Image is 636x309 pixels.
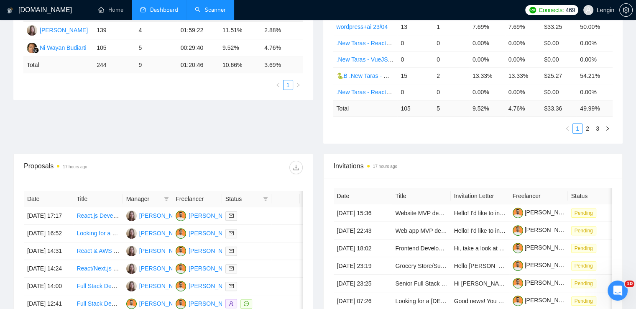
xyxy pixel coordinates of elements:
[505,100,541,116] td: 4.76 %
[396,210,496,216] a: Website MVP development in Webflow
[571,280,600,286] a: Pending
[24,225,73,242] td: [DATE] 16:52
[513,260,523,271] img: c1NLmzrk-0pBZjOo1nLSJnOz0itNHKTdmMHAt8VIsLFzaWqqsJDJtcFyV3OYvrqgu3
[195,6,226,13] a: searchScanner
[513,279,573,286] a: [PERSON_NAME]
[126,281,137,291] img: NB
[176,263,186,274] img: TM
[176,300,237,306] a: TM[PERSON_NAME]
[176,282,237,289] a: TM[PERSON_NAME]
[469,67,505,84] td: 13.33%
[513,244,573,251] a: [PERSON_NAME]
[571,227,600,234] a: Pending
[126,299,137,309] img: TM
[219,57,261,73] td: 10.66 %
[469,51,505,67] td: 0.00%
[603,124,613,134] li: Next Page
[513,296,523,306] img: c1NLmzrk-0pBZjOo1nLSJnOz0itNHKTdmMHAt8VIsLFzaWqqsJDJtcFyV3OYvrqgu3
[392,257,451,275] td: Grocery Store/Supermarket Website Developer
[164,196,169,201] span: filter
[261,193,270,205] span: filter
[571,245,600,251] a: Pending
[219,39,261,57] td: 9.52%
[513,297,573,304] a: [PERSON_NAME]
[603,124,613,134] button: right
[24,161,163,174] div: Proposals
[126,282,187,289] a: NB[PERSON_NAME]
[24,191,73,207] th: Date
[451,188,509,204] th: Invitation Letter
[126,300,187,306] a: TM[PERSON_NAME]
[571,209,596,218] span: Pending
[396,245,482,252] a: Frontend Developer (React/Next)
[126,247,187,254] a: NB[PERSON_NAME]
[571,209,600,216] a: Pending
[505,35,541,51] td: 0.00%
[565,126,570,131] span: left
[572,124,582,134] li: 1
[126,246,137,256] img: NB
[396,227,468,234] a: Web app MVP development
[27,25,37,36] img: NB
[469,18,505,35] td: 7.69%
[392,222,451,239] td: Web app MVP development
[23,57,93,73] td: Total
[585,7,591,13] span: user
[219,22,261,39] td: 11.51%
[189,299,237,308] div: [PERSON_NAME]
[172,191,222,207] th: Freelancer
[334,161,613,171] span: Invitations
[571,297,600,304] a: Pending
[337,23,388,30] a: wordpress+ai 23/04
[40,26,88,35] div: [PERSON_NAME]
[505,51,541,67] td: 0.00%
[177,22,219,39] td: 01:59:22
[583,124,592,133] a: 2
[93,39,135,57] td: 105
[296,82,301,88] span: right
[77,300,277,307] a: Full Stack Developer for AI-Powered User Interface and Document Extraction
[337,56,409,63] a: .New Taras - VueJS/NuxtJS
[73,278,123,295] td: Full Stack Developer Needed for Custom Multilingual Website
[433,35,469,51] td: 0
[397,67,433,84] td: 15
[505,18,541,35] td: 7.69%
[539,5,564,15] span: Connects:
[608,281,628,301] iframe: Intercom live chat
[177,39,219,57] td: 00:29:40
[334,204,392,222] td: [DATE] 15:36
[573,124,582,133] a: 1
[605,126,610,131] span: right
[244,301,249,306] span: message
[541,100,577,116] td: $ 33.36
[337,89,428,95] a: .New Taras - ReactJS with symbols
[140,7,146,13] span: dashboard
[27,26,88,33] a: NB[PERSON_NAME]
[176,246,186,256] img: TM
[397,18,433,35] td: 13
[283,80,293,90] li: 1
[63,165,87,169] time: 17 hours ago
[139,281,187,291] div: [PERSON_NAME]
[229,248,234,253] span: mail
[123,191,172,207] th: Manager
[513,243,523,253] img: c1NLmzrk-0pBZjOo1nLSJnOz0itNHKTdmMHAt8VIsLFzaWqqsJDJtcFyV3OYvrqgu3
[225,194,260,203] span: Status
[290,164,302,171] span: download
[334,275,392,292] td: [DATE] 23:25
[397,51,433,67] td: 0
[126,263,137,274] img: NB
[513,227,573,233] a: [PERSON_NAME]
[562,124,572,134] li: Previous Page
[33,47,39,53] img: gigradar-bm.png
[189,246,237,255] div: [PERSON_NAME]
[577,67,613,84] td: 54.21%
[568,188,626,204] th: Status
[93,22,135,39] td: 139
[176,247,237,254] a: TM[PERSON_NAME]
[139,299,187,308] div: [PERSON_NAME]
[541,51,577,67] td: $0.00
[135,57,177,73] td: 9
[24,260,73,278] td: [DATE] 14:24
[433,100,469,116] td: 5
